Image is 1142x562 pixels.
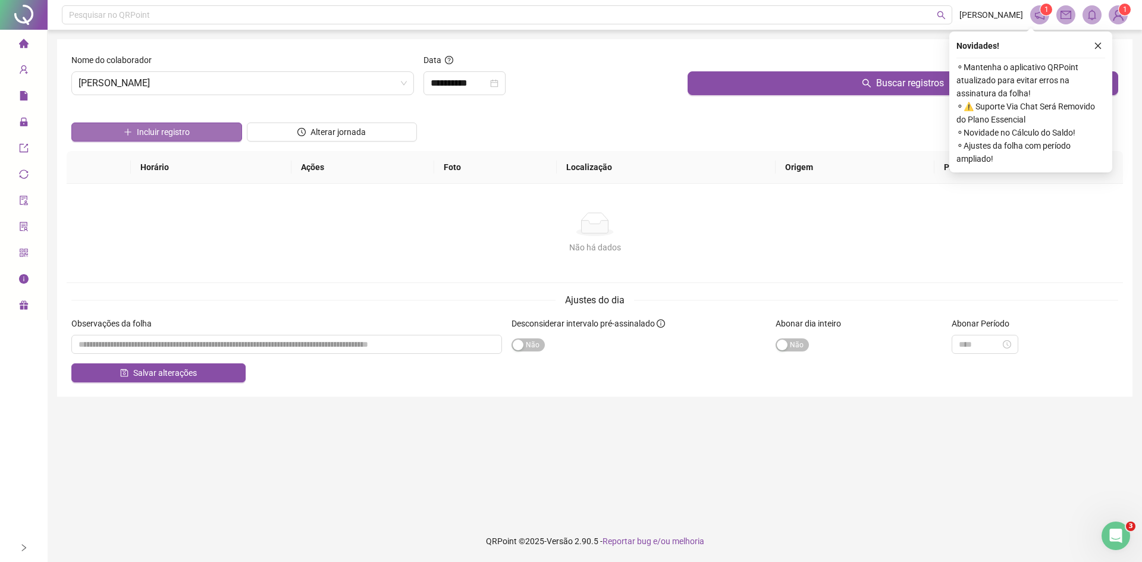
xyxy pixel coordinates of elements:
[934,151,1123,184] th: Protocolo
[952,317,1017,330] label: Abonar Período
[657,319,665,328] span: info-circle
[1044,5,1049,14] span: 1
[19,138,29,162] span: export
[124,128,132,136] span: plus
[19,269,29,293] span: info-circle
[956,39,999,52] span: Novidades !
[19,59,29,83] span: user-add
[565,294,625,306] span: Ajustes do dia
[1094,42,1102,50] span: close
[956,126,1105,139] span: ⚬ Novidade no Cálculo do Saldo!
[1061,10,1071,20] span: mail
[19,33,29,57] span: home
[120,369,128,377] span: save
[137,125,190,139] span: Incluir registro
[310,125,366,139] span: Alterar jornada
[20,544,28,552] span: right
[862,79,871,88] span: search
[19,295,29,319] span: gift
[547,536,573,546] span: Versão
[776,317,849,330] label: Abonar dia inteiro
[1034,10,1045,20] span: notification
[1119,4,1131,15] sup: Atualize o seu contato no menu Meus Dados
[1109,6,1127,24] img: 78504
[247,123,418,142] button: Alterar jornada
[937,11,946,20] span: search
[79,72,407,95] span: CYNTHIA RAQUEL RIBEIRO DOS SANTOS
[1087,10,1097,20] span: bell
[1123,5,1127,14] span: 1
[71,123,242,142] button: Incluir registro
[19,190,29,214] span: audit
[956,100,1105,126] span: ⚬ ⚠️ Suporte Via Chat Será Removido do Plano Essencial
[19,164,29,188] span: sync
[876,76,944,90] span: Buscar registros
[445,56,453,64] span: question-circle
[603,536,704,546] span: Reportar bug e/ou melhoria
[291,151,434,184] th: Ações
[247,128,418,138] a: Alterar jornada
[776,151,934,184] th: Origem
[19,216,29,240] span: solution
[956,139,1105,165] span: ⚬ Ajustes da folha com período ampliado!
[71,363,246,382] button: Salvar alterações
[131,151,291,184] th: Horário
[19,243,29,266] span: qrcode
[297,128,306,136] span: clock-circle
[1040,4,1052,15] sup: 1
[688,71,1118,95] button: Buscar registros
[959,8,1023,21] span: [PERSON_NAME]
[81,241,1109,254] div: Não há dados
[557,151,776,184] th: Localização
[19,112,29,136] span: lock
[48,520,1142,562] footer: QRPoint © 2025 - 2.90.5 -
[512,319,655,328] span: Desconsiderar intervalo pré-assinalado
[434,151,557,184] th: Foto
[956,61,1105,100] span: ⚬ Mantenha o aplicativo QRPoint atualizado para evitar erros na assinatura da folha!
[1102,522,1130,550] iframe: Intercom live chat
[133,366,197,379] span: Salvar alterações
[19,86,29,109] span: file
[1126,522,1135,531] span: 3
[423,55,441,65] span: Data
[71,317,159,330] label: Observações da folha
[71,54,159,67] label: Nome do colaborador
